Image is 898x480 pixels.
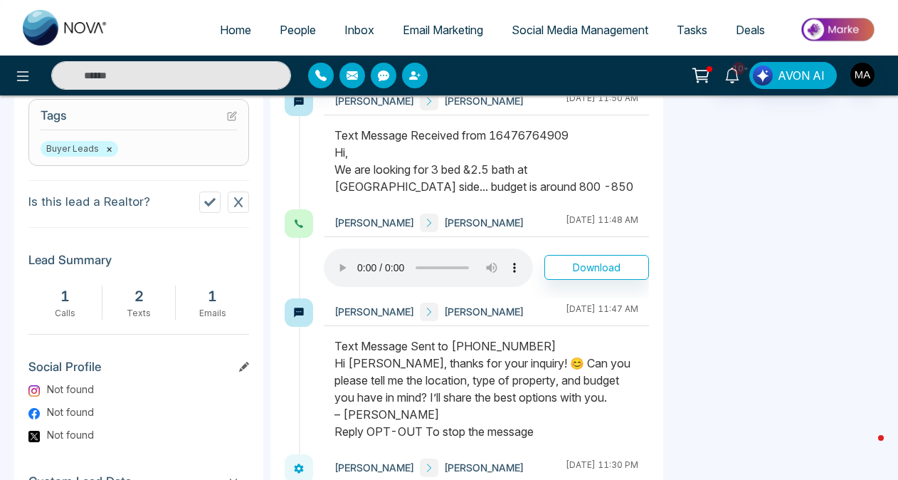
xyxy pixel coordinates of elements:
a: Social Media Management [497,16,662,43]
p: Is this lead a Realtor? [28,193,150,212]
button: AVON AI [749,62,837,89]
button: × [106,142,112,155]
div: Emails [183,307,242,320]
div: 1 [36,286,95,307]
span: [PERSON_NAME] [334,460,414,475]
span: Social Media Management [512,23,648,37]
img: Lead Flow [753,66,773,85]
img: Nova CRM Logo [23,10,108,46]
span: [PERSON_NAME] [334,215,414,230]
span: Buyer Leads [41,141,118,157]
a: Home [206,16,265,43]
h3: Social Profile [28,360,249,381]
img: Facebook Logo [28,408,40,419]
div: 2 [110,286,169,307]
span: [PERSON_NAME] [334,304,414,319]
img: Instagram Logo [28,385,40,397]
a: Email Marketing [389,16,497,43]
img: Twitter Logo [28,431,40,442]
span: Tasks [677,23,707,37]
div: Calls [36,307,95,320]
img: User Avatar [850,63,875,87]
span: [PERSON_NAME] [444,304,524,319]
span: [PERSON_NAME] [444,215,524,230]
span: Not found [47,382,94,397]
span: Not found [47,427,94,442]
img: Market-place.gif [786,14,889,46]
div: [DATE] 11:48 AM [566,214,638,232]
div: 1 [183,286,242,307]
a: Deals [722,16,779,43]
span: Email Marketing [403,23,483,37]
span: 10+ [732,62,745,75]
h3: Lead Summary [28,253,249,274]
span: [PERSON_NAME] [444,93,524,108]
span: [PERSON_NAME] [444,460,524,475]
span: People [280,23,316,37]
div: Texts [110,307,169,320]
a: Inbox [330,16,389,43]
iframe: Intercom live chat [850,432,884,466]
span: Inbox [344,23,374,37]
span: Not found [47,405,94,419]
div: [DATE] 11:47 AM [566,303,638,321]
button: Download [544,255,649,280]
span: Home [220,23,251,37]
span: Deals [736,23,765,37]
span: AVON AI [778,67,825,84]
div: [DATE] 11:30 PM [566,459,638,477]
a: People [265,16,330,43]
h3: Tags [41,108,237,130]
span: [PERSON_NAME] [334,93,414,108]
div: [DATE] 11:50 AM [566,92,638,110]
a: Tasks [662,16,722,43]
a: 10+ [715,62,749,87]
